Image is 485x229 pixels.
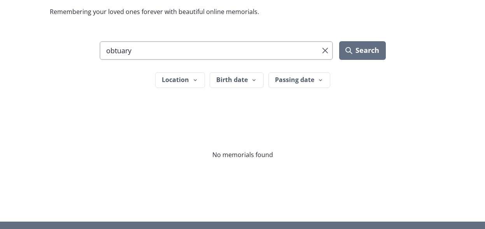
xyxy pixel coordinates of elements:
[319,44,331,57] button: Clear search term
[50,7,436,16] p: Remembering your loved ones forever with beautiful online memorials.
[135,150,350,159] p: No memorials found
[155,72,205,88] button: Location
[322,48,328,53] svg: Clear
[100,41,333,60] input: Search term
[268,72,330,88] button: Passing date
[100,100,386,113] ul: Active filters
[339,41,385,60] button: Search
[210,72,264,88] button: Birth date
